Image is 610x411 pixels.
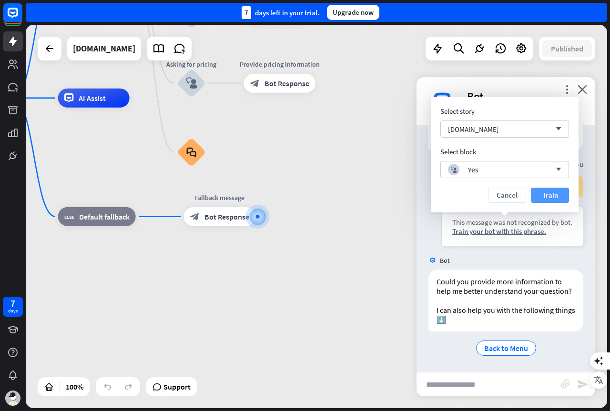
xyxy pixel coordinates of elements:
div: Asking for pricing [163,60,220,69]
button: Open LiveChat chat widget [8,4,36,32]
button: Train [531,188,569,203]
span: Support [163,379,191,394]
i: close [578,85,587,94]
span: AI Assist [79,93,106,103]
div: chatbot.com [73,37,135,60]
div: Fallback message [177,193,263,202]
div: 7 [10,299,15,308]
button: Published [542,40,592,57]
i: block_user_input [186,78,197,89]
i: arrow_down [551,167,561,172]
i: more_vert [562,85,571,94]
i: send [577,379,589,390]
span: [DOMAIN_NAME] [448,125,499,134]
i: block_attachment [561,379,570,389]
div: days [8,308,18,314]
div: Could you provide more information to help me better understand your question? I can also help yo... [428,270,583,331]
div: Upgrade now [327,5,379,20]
span: Bot [440,256,450,265]
span: Bot Response [204,212,249,221]
span: Back to Menu [484,343,528,353]
div: Bot [467,89,584,104]
div: 100% [63,379,86,394]
i: block_user_input [451,167,457,173]
div: 7 [242,6,251,19]
span: Bot Response [264,79,309,88]
div: Provide pricing information [237,60,323,69]
button: Cancel [488,188,526,203]
i: arrow_down [551,126,561,132]
div: Yes [468,165,478,174]
i: block_faq [186,147,196,158]
div: Train your bot with this phrase. [452,227,572,236]
div: Select block [440,147,569,156]
i: block_bot_response [250,79,260,88]
div: days left in your trial. [242,6,319,19]
div: Select story [440,107,569,116]
div: This message was not recognized by bot. [452,218,572,227]
i: block_fallback [64,212,74,221]
span: Default fallback [79,212,130,221]
a: 7 days [3,297,23,317]
i: block_bot_response [190,212,200,221]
